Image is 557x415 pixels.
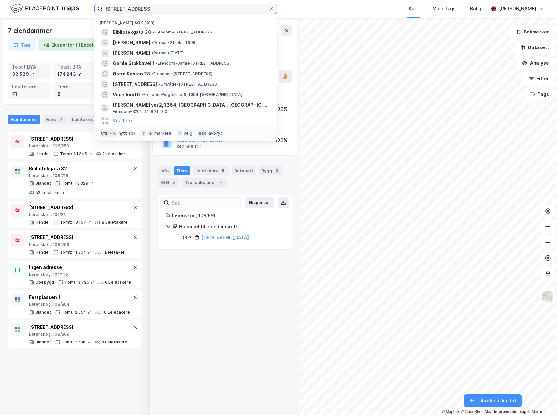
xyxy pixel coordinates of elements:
[57,63,92,71] div: Totalt BRA
[113,109,168,114] span: Eiendom • 3201-41-891-0-0
[201,235,249,240] a: [GEOGRAPHIC_DATA]
[218,179,224,186] div: 4
[8,38,36,51] button: Tag
[113,117,132,125] button: Vis flere
[442,409,460,414] a: Mapbox
[10,3,79,14] img: logo.f888ab2527a4732fd821a326f86c7f29.svg
[102,250,125,255] div: 1 Leietaker
[184,131,193,136] div: velg
[113,49,150,57] span: [PERSON_NAME]
[36,220,50,225] div: Handel
[193,166,229,175] div: Leietakere
[409,5,418,13] div: Kart
[103,151,125,156] div: 1 Leietaker
[29,173,131,178] div: Lørenskog, 108/216
[432,5,456,13] div: Mine Tags
[102,220,128,225] div: 8 Leietakere
[179,223,284,231] div: Hjemmel til eiendomsrett
[464,394,522,407] button: Tilbake til kartet
[113,101,269,109] span: [PERSON_NAME] vei 2, 1364, [GEOGRAPHIC_DATA], [GEOGRAPHIC_DATA]
[151,71,213,76] span: Eiendom • [STREET_ADDRESS]
[94,15,277,27] div: [PERSON_NAME] søk (100)
[113,91,140,99] span: Vogellund 6
[152,30,154,34] span: •
[176,144,202,149] div: 842 566 142
[57,90,92,98] div: 2
[36,340,51,345] div: Blandet
[170,179,177,186] div: 5
[158,82,219,87] span: Område • [STREET_ADDRESS]
[100,130,117,137] div: Ctrl + k
[12,83,47,90] div: Leietakere
[29,242,125,247] div: Lørenskog, 108/799
[542,291,554,303] img: Z
[113,39,150,47] span: [PERSON_NAME]
[245,197,274,208] button: Ekspander
[169,198,240,207] input: Søk
[182,178,227,187] div: Transaksjoner
[29,143,125,149] div: Lørenskog, 108/250
[29,135,125,143] div: [STREET_ADDRESS]
[156,61,231,66] span: Eiendom • Gamle [STREET_ADDRESS]
[113,80,157,88] span: [STREET_ADDRESS]
[29,165,131,173] div: Bibliotekgata 32
[29,272,131,277] div: Lørenskog, 101/150
[113,70,150,78] span: Østre Rosten 28
[8,115,40,124] div: Eiendommer
[524,384,557,415] div: Kontrollprogram for chat
[29,293,130,301] div: Festplassen 1
[103,4,269,14] input: Søk på adresse, matrikkel, gårdeiere, leietakere eller personer
[64,280,94,285] div: Tomt: 3 796 ㎡
[29,212,128,217] div: Lørenskog, 101/24
[57,71,92,78] div: 174 243 ㎡
[36,250,50,255] div: Handel
[12,90,47,98] div: 71
[29,323,127,331] div: [STREET_ADDRESS]
[113,28,151,36] span: Bibliotekgata 30
[220,167,226,174] div: 5
[524,88,554,101] button: Tags
[209,131,222,136] div: avbryt
[151,50,184,56] span: Person • [DATE]
[158,166,171,175] div: Info
[172,212,284,220] div: Lørenskog, 108/651
[29,263,131,271] div: Ingen adresse
[29,234,125,241] div: [STREET_ADDRESS]
[102,310,130,315] div: 10 Leietakere
[101,340,127,345] div: 0 Leietakere
[152,30,214,35] span: Eiendom • [STREET_ADDRESS]
[499,5,536,13] div: [PERSON_NAME]
[151,71,153,76] span: •
[181,234,193,242] div: 100%
[274,167,280,174] div: 3
[29,204,128,211] div: [STREET_ADDRESS]
[62,310,92,315] div: Tomt: 2 654 ㎡
[36,310,51,315] div: Blandet
[174,166,190,175] div: Eiere
[36,280,54,285] div: Ubebygd
[151,50,153,55] span: •
[151,40,195,45] span: Person • 21. okt. 1998
[60,151,92,156] div: Tomt: 41 245 ㎡
[494,409,526,414] a: Improve this map
[60,250,92,255] div: Tomt: 11 364 ㎡
[12,63,47,71] div: Totalt BYA
[12,71,47,78] div: 38 539 ㎡
[158,178,179,187] div: ESG
[275,105,288,113] div: 100%
[232,166,256,175] div: Datasett
[158,82,160,87] span: •
[36,151,50,156] div: Handel
[57,83,92,90] div: Eiere
[156,61,158,66] span: •
[36,190,64,195] div: 52 Leietakere
[523,72,554,85] button: Filter
[105,280,131,285] div: 0 Leietakere
[517,57,554,70] button: Analyse
[141,92,143,97] span: •
[58,116,64,123] div: 2
[113,60,154,67] span: Gamle Stokkavei 1
[43,115,67,124] div: Eiere
[259,166,283,175] div: Bygg
[119,131,136,136] div: nytt søk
